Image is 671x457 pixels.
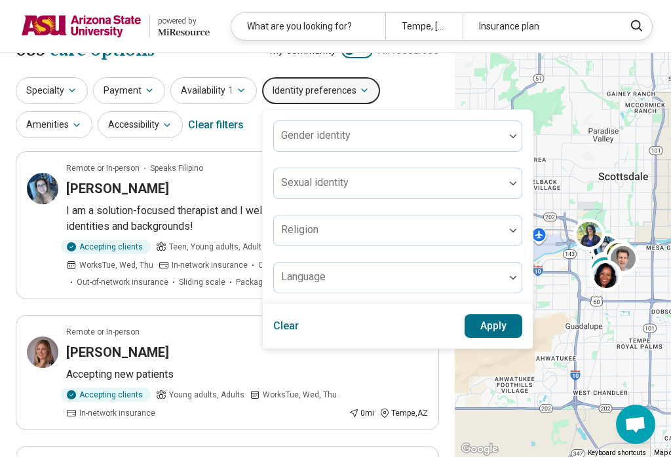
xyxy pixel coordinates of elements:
img: Arizona State University [21,10,142,42]
div: Clear filters [188,109,244,141]
button: Accessibility [98,111,183,138]
span: Works Tue, Wed, Thu [79,259,153,271]
button: Amenities [16,111,92,138]
label: Language [281,270,326,283]
button: Specialty [16,77,88,104]
button: Identity preferences [262,77,380,104]
span: Sliding scale [179,276,225,288]
span: 1 [228,84,233,98]
a: Arizona State Universitypowered by [21,10,210,42]
span: Speaks Filipino [150,162,203,174]
p: I am a solution-focused therapist and I welcome and affirm clients of all identities and backgrou... [66,203,428,234]
p: Accepting new patients [66,367,428,382]
span: In-network insurance [172,259,248,271]
span: Out-of-pocket [258,259,307,271]
span: Package pricing [236,276,294,288]
label: Religion [281,223,318,236]
div: powered by [158,15,210,27]
div: 3 [588,254,620,285]
div: Accepting clients [61,388,151,402]
h3: [PERSON_NAME] [66,179,169,198]
span: Teen, Young adults, Adults [169,241,266,253]
span: Works Tue, Wed, Thu [263,389,337,401]
div: What are you looking for? [231,13,385,40]
button: Apply [465,314,523,338]
p: Remote or In-person [66,162,140,174]
a: Open chat [616,405,655,444]
button: Availability1 [170,77,257,104]
h3: [PERSON_NAME] [66,343,169,361]
button: Clear [273,314,299,338]
label: Sexual identity [281,176,349,189]
span: Out-of-network insurance [77,276,168,288]
div: Tempe, [GEOGRAPHIC_DATA] [385,13,463,40]
div: Insurance plan [463,13,617,40]
label: Gender identity [281,129,351,141]
div: Accepting clients [61,240,151,254]
span: In-network insurance [79,407,155,419]
p: Remote or In-person [66,326,140,338]
span: Young adults, Adults [169,389,244,401]
div: Tempe , AZ [379,407,428,419]
div: 0 mi [349,407,374,419]
button: Payment [93,77,165,104]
